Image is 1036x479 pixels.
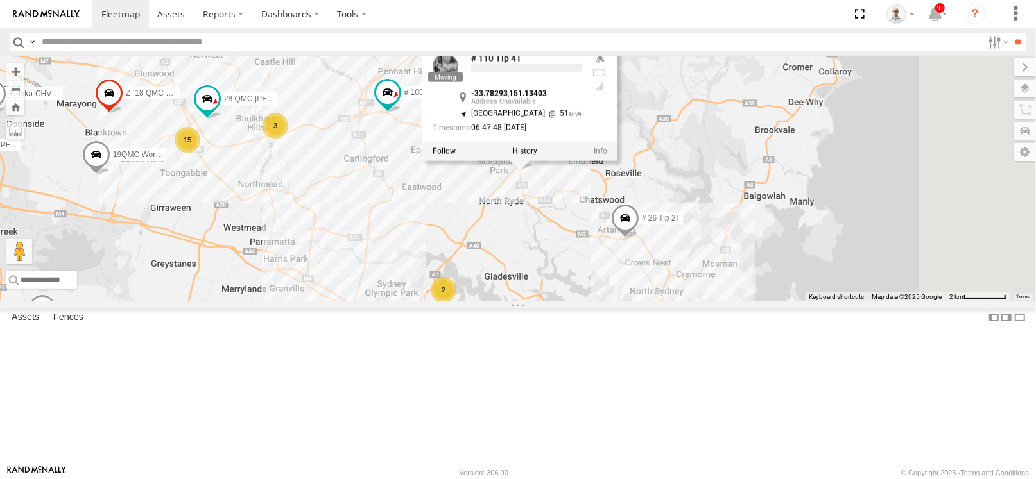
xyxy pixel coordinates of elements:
label: Fences [47,308,90,326]
span: Z=18 QMC Written off [126,88,201,97]
span: Beloka-CHV61N [9,90,65,99]
strong: -33.78293 [471,89,508,98]
a: Terms (opens in new tab) [1017,294,1030,299]
label: Map Settings [1014,143,1036,161]
button: Keyboard shortcuts [809,292,864,301]
span: 2 km [949,293,963,300]
strong: 151.13403 [509,89,547,98]
div: , [471,90,582,106]
span: Map data ©2025 Google [872,293,942,300]
button: Zoom out [6,80,24,98]
span: 28 QMC [PERSON_NAME] [224,94,318,103]
div: No battery health information received from this device. [592,68,607,78]
label: Dock Summary Table to the Right [1000,308,1013,326]
button: Zoom in [6,63,24,80]
label: Measure [6,122,24,140]
a: Terms and Conditions [961,469,1029,476]
div: Version: 306.00 [460,469,508,476]
label: Dock Summary Table to the Left [987,308,1000,326]
div: © Copyright 2025 - [901,469,1029,476]
label: Search Filter Options [983,33,1011,51]
button: Drag Pegman onto the map to open Street View [6,239,32,264]
a: Visit our Website [7,466,66,479]
span: [GEOGRAPHIC_DATA] [471,109,545,118]
label: Realtime tracking of Asset [433,147,456,156]
img: rand-logo.svg [13,10,80,19]
button: Map Scale: 2 km per 63 pixels [945,292,1010,301]
span: 19QMC Workshop [113,151,176,160]
div: Valid GPS Fix [592,54,607,64]
div: Kurt Byers [882,4,919,24]
label: Hide Summary Table [1014,308,1026,326]
span: 51 [545,109,582,118]
div: Date/time of location update [433,124,582,134]
a: # 110 Tip 4T [471,53,522,63]
span: # 26 Tip 2T [642,214,680,223]
div: Last Event GSM Signal Strength [592,81,607,92]
label: Search Query [27,33,37,51]
a: View Asset Details [594,147,607,156]
a: View Asset Details [433,54,458,80]
div: 2 [431,277,456,303]
label: Assets [5,308,46,326]
div: 3 [263,113,288,139]
div: 15 [175,127,200,153]
span: # 100 Bogie [404,88,445,97]
button: Zoom Home [6,98,24,115]
label: View Asset History [512,147,537,156]
i: ? [965,4,985,24]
